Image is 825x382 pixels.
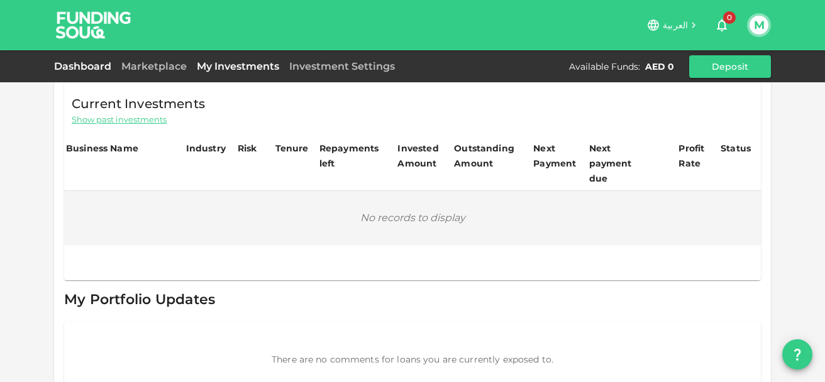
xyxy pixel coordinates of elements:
div: Industry [186,141,226,156]
div: Tenure [275,141,309,156]
a: Marketplace [116,60,192,72]
div: Invested Amount [397,141,450,171]
span: There are no comments for loans you are currently exposed to. [272,354,553,365]
span: العربية [663,19,688,31]
div: Repayments left [319,141,382,171]
div: Profit Rate [678,141,717,171]
a: Dashboard [54,60,116,72]
div: Business Name [66,141,138,156]
div: Next Payment [533,141,585,171]
div: No records to display [65,192,760,244]
a: Investment Settings [284,60,400,72]
div: Status [721,141,752,156]
span: My Portfolio Updates [64,291,215,308]
button: Deposit [689,55,771,78]
button: M [750,16,768,35]
span: Current Investments [72,94,205,114]
div: AED 0 [645,60,674,73]
div: Next payment due [589,141,652,186]
button: question [782,339,812,369]
span: Show past investments [72,114,167,126]
div: Risk [238,141,263,156]
div: Outstanding Amount [454,141,517,171]
a: My Investments [192,60,284,72]
span: 0 [723,11,736,24]
button: 0 [709,13,734,38]
div: Available Funds : [569,60,640,73]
